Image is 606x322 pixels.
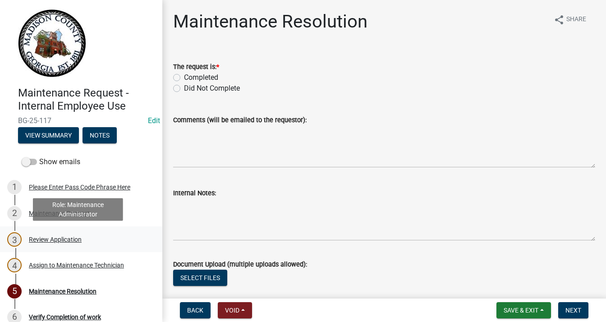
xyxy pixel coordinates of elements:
[7,180,22,194] div: 1
[546,11,593,28] button: shareShare
[565,307,581,314] span: Next
[18,9,86,77] img: Madison County, Georgia
[33,198,123,221] div: Role: Maintenance Administrator
[566,14,586,25] span: Share
[18,132,79,139] wm-modal-confirm: Summary
[7,258,22,272] div: 4
[554,14,565,25] i: share
[173,262,307,268] label: Document Upload (multiple uploads allowed):
[83,132,117,139] wm-modal-confirm: Notes
[18,127,79,143] button: View Summary
[29,236,82,243] div: Review Application
[496,302,551,318] button: Save & Exit
[173,64,219,70] label: The request is:
[173,117,307,124] label: Comments (will be emailed to the requestor):
[83,127,117,143] button: Notes
[184,83,240,94] label: Did Not Complete
[225,307,239,314] span: Void
[18,87,155,113] h4: Maintenance Request - Internal Employee Use
[29,314,101,320] div: Verify Completion of work
[173,190,216,197] label: Internal Notes:
[29,288,96,294] div: Maintenance Resolution
[29,184,130,190] div: Please Enter Pass Code Phrase Here
[504,307,538,314] span: Save & Exit
[29,210,90,216] div: Maintenance Request
[148,116,160,125] a: Edit
[180,302,211,318] button: Back
[184,72,218,83] label: Completed
[173,270,227,286] button: Select files
[7,206,22,221] div: 2
[187,307,203,314] span: Back
[18,116,144,125] span: BG-25-117
[148,116,160,125] wm-modal-confirm: Edit Application Number
[173,11,367,32] h1: Maintenance Resolution
[7,284,22,299] div: 5
[558,302,588,318] button: Next
[29,262,124,268] div: Assign to Maintenance Technician
[218,302,252,318] button: Void
[7,232,22,247] div: 3
[22,156,80,167] label: Show emails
